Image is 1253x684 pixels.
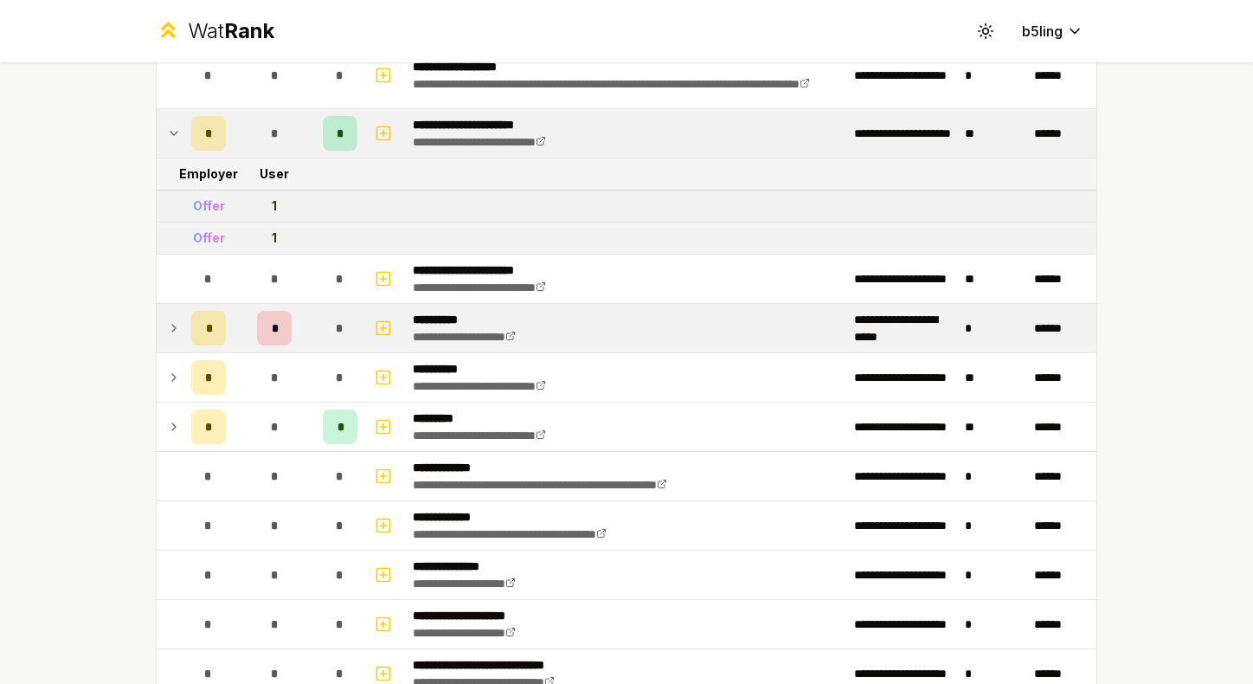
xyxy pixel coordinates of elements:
[272,229,277,247] div: 1
[224,18,274,43] span: Rank
[188,17,274,45] div: Wat
[272,197,277,215] div: 1
[193,229,225,247] div: Offer
[184,158,233,190] td: Employer
[156,17,274,45] a: WatRank
[1008,16,1097,47] button: b5ling
[193,197,225,215] div: Offer
[1022,21,1063,42] span: b5ling
[233,158,316,190] td: User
